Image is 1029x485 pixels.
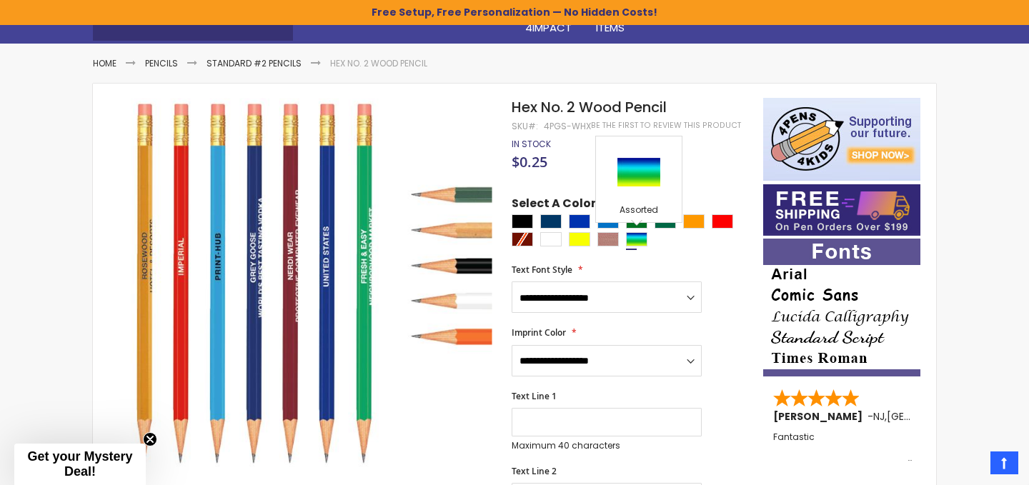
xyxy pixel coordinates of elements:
[544,121,591,132] div: 4PGS-WHX
[512,139,551,150] div: Availability
[512,138,551,150] span: In stock
[512,196,596,215] span: Select A Color
[512,120,538,132] strong: SKU
[763,184,920,236] img: Free shipping on orders over $199
[512,390,557,402] span: Text Line 1
[626,232,647,246] div: Assorted
[512,214,533,229] div: Black
[512,152,547,171] span: $0.25
[512,326,566,339] span: Imprint Color
[512,440,702,451] p: Maximum 40 characters
[330,58,427,69] li: Hex No. 2 Wood Pencil
[597,232,619,246] div: Natural
[512,97,667,117] span: Hex No. 2 Wood Pencil
[569,214,590,229] div: Blue
[93,57,116,69] a: Home
[763,239,920,376] img: font-personalization-examples
[540,214,562,229] div: Navy Blue
[773,432,912,463] div: Fantastic
[512,264,572,276] span: Text Font Style
[591,120,741,131] a: Be the first to review this product
[569,232,590,246] div: Yellow
[763,98,920,181] img: 4pens 4 kids
[887,409,992,424] span: [GEOGRAPHIC_DATA]
[143,432,157,446] button: Close teaser
[990,451,1018,474] a: Top
[600,204,678,219] div: Assorted
[512,465,557,477] span: Text Line 2
[27,449,132,479] span: Get your Mystery Deal!
[121,96,492,467] img: Hex No. 2 Wood Pencil
[683,214,705,229] div: Orange
[14,444,146,485] div: Get your Mystery Deal!Close teaser
[712,214,733,229] div: Red
[873,409,885,424] span: NJ
[145,57,178,69] a: Pencils
[868,409,992,424] span: - ,
[540,232,562,246] div: White
[207,57,302,69] a: Standard #2 Pencils
[773,409,868,424] span: [PERSON_NAME]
